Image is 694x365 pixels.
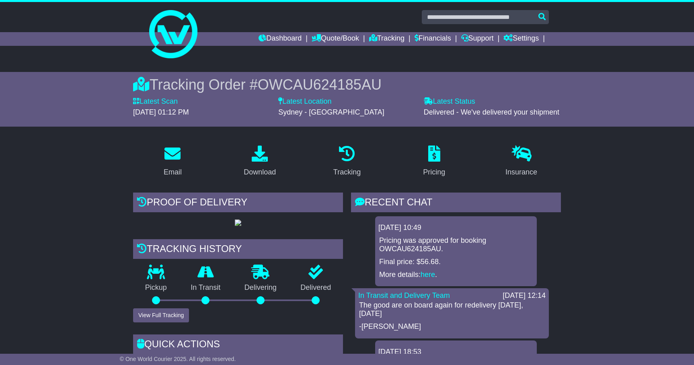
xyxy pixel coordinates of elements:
[232,283,289,292] p: Delivering
[133,97,178,106] label: Latest Scan
[424,108,559,116] span: Delivered - We've delivered your shipment
[133,308,189,322] button: View Full Tracking
[133,76,561,93] div: Tracking Order #
[312,32,359,46] a: Quote/Book
[503,32,539,46] a: Settings
[358,291,450,299] a: In Transit and Delivery Team
[379,258,533,267] p: Final price: $56.68.
[120,356,236,362] span: © One World Courier 2025. All rights reserved.
[378,348,534,357] div: [DATE] 18:53
[359,322,545,331] p: -[PERSON_NAME]
[379,236,533,254] p: Pricing was approved for booking OWCAU624185AU.
[351,193,561,214] div: RECENT CHAT
[379,271,533,279] p: More details: .
[133,108,189,116] span: [DATE] 01:12 PM
[461,32,494,46] a: Support
[418,143,450,180] a: Pricing
[289,283,343,292] p: Delivered
[133,239,343,261] div: Tracking history
[133,334,343,356] div: Quick Actions
[369,32,404,46] a: Tracking
[278,108,384,116] span: Sydney - [GEOGRAPHIC_DATA]
[503,291,546,300] div: [DATE] 12:14
[424,97,475,106] label: Latest Status
[421,271,435,279] a: here
[278,97,331,106] label: Latest Location
[235,219,241,226] img: GetPodImage
[158,143,187,180] a: Email
[179,283,233,292] p: In Transit
[423,167,445,178] div: Pricing
[500,143,542,180] a: Insurance
[415,32,451,46] a: Financials
[328,143,366,180] a: Tracking
[259,32,302,46] a: Dashboard
[133,283,179,292] p: Pickup
[164,167,182,178] div: Email
[258,76,382,93] span: OWCAU624185AU
[133,193,343,214] div: Proof of Delivery
[505,167,537,178] div: Insurance
[244,167,276,178] div: Download
[333,167,361,178] div: Tracking
[378,224,534,232] div: [DATE] 10:49
[238,143,281,180] a: Download
[359,301,545,318] p: The good are on board again for redelivery [DATE], [DATE]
